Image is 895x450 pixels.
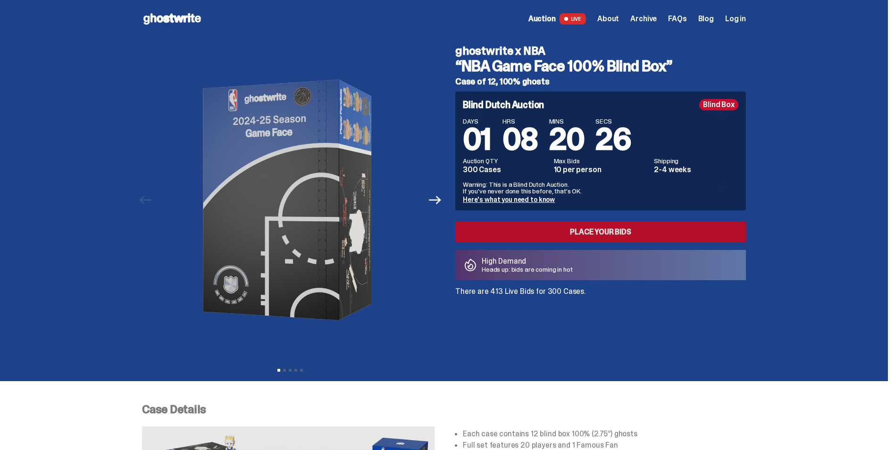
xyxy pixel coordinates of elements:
[289,369,292,372] button: View slide 3
[482,266,573,273] p: Heads up: bids are coming in hot
[482,258,573,265] p: High Demand
[528,13,586,25] a: Auction LIVE
[595,120,631,159] span: 26
[283,369,286,372] button: View slide 2
[455,77,746,86] h5: Case of 12, 100% ghosts
[595,118,631,125] span: SECS
[300,369,303,372] button: View slide 5
[277,369,280,372] button: View slide 1
[463,100,544,109] h4: Blind Dutch Auction
[160,38,420,362] img: NBA-Hero-1.png
[725,15,746,23] a: Log in
[554,158,649,164] dt: Max Bids
[698,15,714,23] a: Blog
[699,99,738,110] div: Blind Box
[654,166,738,174] dd: 2-4 weeks
[455,58,746,74] h3: “NBA Game Face 100% Blind Box”
[463,118,491,125] span: DAYS
[463,166,548,174] dd: 300 Cases
[142,404,746,415] p: Case Details
[502,118,538,125] span: HRS
[654,158,738,164] dt: Shipping
[463,442,746,449] li: Full set features 20 players and 1 Famous Fan
[294,369,297,372] button: View slide 4
[630,15,657,23] a: Archive
[463,158,548,164] dt: Auction QTY
[463,181,738,194] p: Warning: This is a Blind Dutch Auction. If you’ve never done this before, that’s OK.
[425,190,445,210] button: Next
[554,166,649,174] dd: 10 per person
[463,430,746,438] li: Each case contains 12 blind box 100% (2.75”) ghosts
[455,45,746,57] h4: ghostwrite x NBA
[597,15,619,23] a: About
[463,120,491,159] span: 01
[549,118,585,125] span: MINS
[668,15,686,23] a: FAQs
[502,120,538,159] span: 08
[549,120,585,159] span: 20
[528,15,556,23] span: Auction
[455,222,746,242] a: Place your Bids
[463,195,555,204] a: Here's what you need to know
[560,13,586,25] span: LIVE
[455,288,746,295] p: There are 413 Live Bids for 300 Cases.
